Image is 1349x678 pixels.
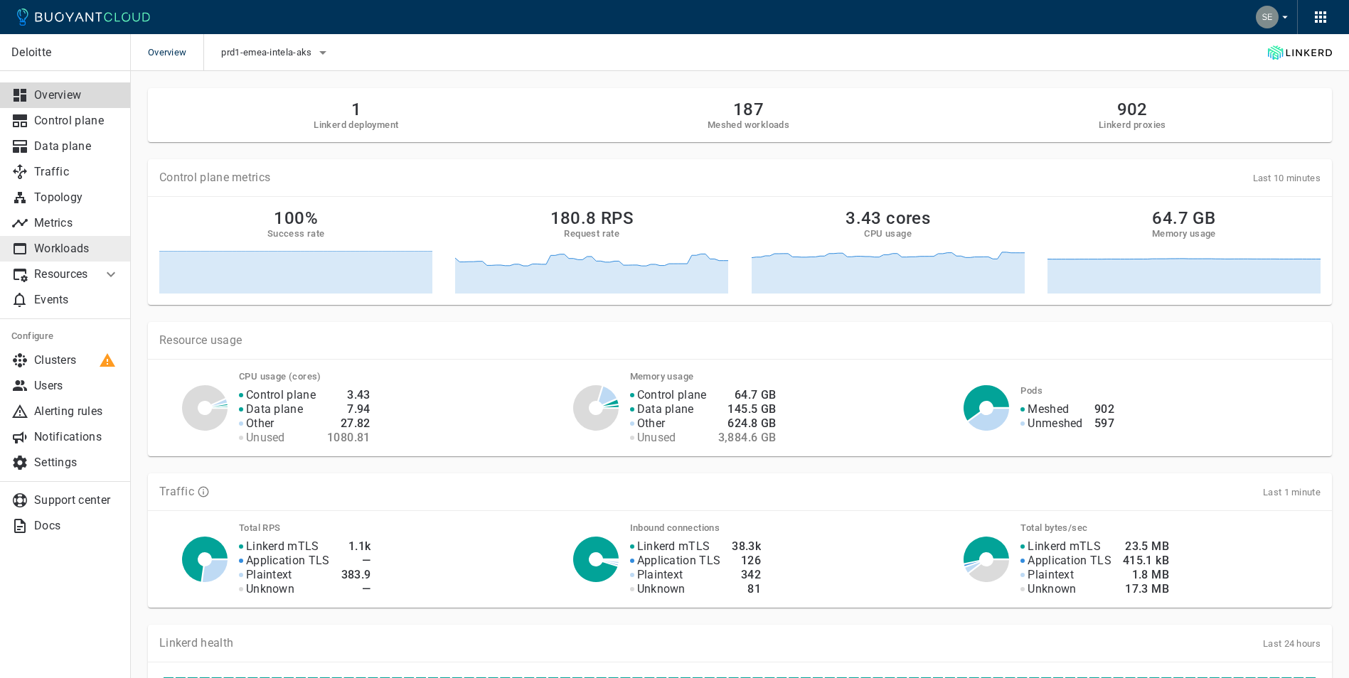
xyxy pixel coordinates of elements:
p: Users [34,379,119,393]
h5: Linkerd proxies [1099,119,1166,131]
h2: 3.43 cores [846,208,930,228]
a: 100%Success rate [159,208,432,294]
span: prd1-emea-intela-aks [221,47,314,58]
p: Docs [34,519,119,533]
p: Workloads [34,242,119,256]
h2: 180.8 RPS [550,208,634,228]
p: Unknown [246,582,294,596]
h4: 902 [1094,402,1114,416]
p: Linkerd mTLS [246,539,319,554]
h4: 415.1 kB [1123,554,1169,568]
p: Unmeshed [1028,416,1082,431]
span: Last 24 hours [1263,638,1321,649]
button: prd1-emea-intela-aks [221,42,331,63]
p: Traffic [34,165,119,179]
p: Data plane [34,139,119,154]
a: 180.8 RPSRequest rate [455,208,728,294]
h5: Success rate [267,228,325,240]
p: Application TLS [246,554,330,568]
p: Linkerd mTLS [637,539,710,554]
p: Settings [34,456,119,470]
p: Overview [34,88,119,102]
h4: 64.7 GB [718,388,777,402]
h5: Memory usage [1152,228,1216,240]
p: Unknown [1028,582,1076,596]
h2: 187 [708,99,789,119]
p: Other [637,416,666,431]
img: Sesha Pillutla [1256,6,1279,28]
h4: 27.82 [327,416,370,431]
h4: 145.5 GB [718,402,777,416]
h2: 64.7 GB [1152,208,1215,228]
a: 3.43 coresCPU usage [752,208,1025,294]
h4: 597 [1094,416,1114,431]
p: Application TLS [637,554,721,568]
h2: 902 [1099,99,1166,119]
p: Plaintext [1028,568,1074,582]
p: Clusters [34,353,119,367]
h4: 624.8 GB [718,416,777,431]
h4: 126 [732,554,761,568]
p: Data plane [246,402,303,416]
h4: 3.43 [327,388,370,402]
a: 64.7 GBMemory usage [1047,208,1321,294]
p: Deloitte [11,45,119,60]
p: Plaintext [246,568,292,582]
p: Linkerd mTLS [1028,539,1101,554]
p: Resources [34,267,91,281]
h4: — [341,554,371,568]
p: Control plane [246,388,316,402]
h4: 1.8 MB [1123,568,1169,582]
h4: — [341,582,371,596]
h4: 3,884.6 GB [718,431,777,445]
p: Events [34,293,119,307]
p: Data plane [637,402,694,416]
h4: 81 [732,582,761,596]
p: Other [246,416,274,431]
p: Control plane [34,114,119,128]
p: Unused [637,431,676,445]
p: Support center [34,493,119,507]
p: Metrics [34,216,119,230]
p: Application TLS [1028,554,1111,568]
h4: 23.5 MB [1123,539,1169,554]
svg: TLS data is compiled from traffic seen by Linkerd proxies. RPS and TCP bytes reflect both inbound... [197,485,210,498]
span: Last 1 minute [1263,487,1321,497]
h5: CPU usage [864,228,912,240]
p: Alerting rules [34,404,119,419]
p: Traffic [159,485,194,499]
h4: 1080.81 [327,431,370,445]
h4: 342 [732,568,761,582]
h5: Request rate [564,228,619,240]
p: Plaintext [637,568,683,582]
p: Control plane metrics [159,171,270,185]
h4: 7.94 [327,402,370,416]
h2: 1 [314,99,398,119]
p: Notifications [34,430,119,444]
span: Last 10 minutes [1253,173,1321,183]
h2: 100% [274,208,318,228]
h5: Configure [11,330,119,342]
h4: 1.1k [341,539,371,554]
p: Topology [34,190,119,205]
p: Resource usage [159,333,1321,348]
h4: 383.9 [341,568,371,582]
span: Overview [148,34,203,71]
h4: 38.3k [732,539,761,554]
h5: Meshed workloads [708,119,789,131]
h4: 17.3 MB [1123,582,1169,596]
p: Unused [246,431,285,445]
p: Unknown [637,582,686,596]
p: Control plane [637,388,707,402]
p: Meshed [1028,402,1069,416]
h5: Linkerd deployment [314,119,398,131]
p: Linkerd health [159,636,233,650]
